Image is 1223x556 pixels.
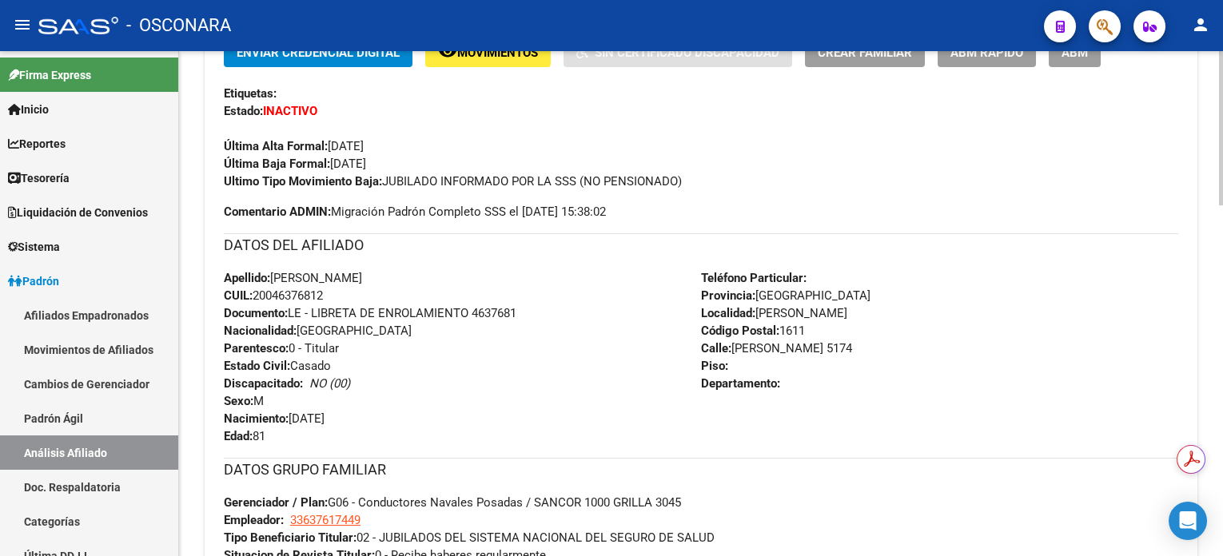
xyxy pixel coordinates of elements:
[701,324,805,338] span: 1611
[224,104,263,118] strong: Estado:
[1191,15,1210,34] mat-icon: person
[938,38,1036,67] button: ABM Rápido
[224,157,330,171] strong: Última Baja Formal:
[224,411,325,426] span: [DATE]
[224,495,681,510] span: G06 - Conductores Navales Posadas / SANCOR 1000 GRILLA 3045
[701,288,755,303] strong: Provincia:
[1169,502,1207,540] div: Open Intercom Messenger
[701,359,728,373] strong: Piso:
[224,86,277,101] strong: Etiquetas:
[224,411,289,426] strong: Nacimiento:
[8,238,60,256] span: Sistema
[701,306,755,320] strong: Localidad:
[595,46,779,60] span: Sin Certificado Discapacidad
[224,174,382,189] strong: Ultimo Tipo Movimiento Baja:
[701,376,780,391] strong: Departamento:
[1062,46,1088,60] span: ABM
[224,459,1178,481] h3: DATOS GRUPO FAMILIAR
[564,38,792,67] button: Sin Certificado Discapacidad
[818,46,912,60] span: Crear Familiar
[263,104,317,118] strong: INACTIVO
[224,271,362,285] span: [PERSON_NAME]
[290,513,361,527] span: 33637617449
[224,341,339,355] span: 0 - Titular
[805,38,925,67] button: Crear Familiar
[224,139,364,153] span: [DATE]
[701,324,779,338] strong: Código Postal:
[224,324,412,338] span: [GEOGRAPHIC_DATA]
[8,169,70,187] span: Tesorería
[457,46,538,60] span: Movimientos
[224,429,253,443] strong: Edad:
[224,139,328,153] strong: Última Alta Formal:
[224,306,288,320] strong: Documento:
[8,66,91,84] span: Firma Express
[224,288,253,303] strong: CUIL:
[224,429,265,443] span: 81
[224,157,366,171] span: [DATE]
[224,513,284,527] strong: Empleador:
[224,205,331,219] strong: Comentario ADMIN:
[224,341,289,355] strong: Parentesco:
[224,234,1178,256] h3: DATOS DEL AFILIADO
[224,203,606,220] span: Migración Padrón Completo SSS el [DATE] 15:38:02
[224,530,715,545] span: 02 - JUBILADOS DEL SISTEMA NACIONAL DEL SEGURO DE SALUD
[224,306,516,320] span: LE - LIBRETA DE ENROLAMIENTO 4637681
[237,46,400,60] span: Enviar Credencial Digital
[309,376,350,391] i: NO (00)
[224,288,323,303] span: 20046376812
[8,272,59,290] span: Padrón
[224,359,290,373] strong: Estado Civil:
[224,174,682,189] span: JUBILADO INFORMADO POR LA SSS (NO PENSIONADO)
[701,306,847,320] span: [PERSON_NAME]
[425,38,551,67] button: Movimientos
[126,8,231,43] span: - OSCONARA
[701,341,852,355] span: [PERSON_NAME] 5174
[701,341,731,355] strong: Calle:
[224,394,253,408] strong: Sexo:
[8,135,66,153] span: Reportes
[1049,38,1101,67] button: ABM
[224,530,357,545] strong: Tipo Beneficiario Titular:
[8,101,49,118] span: Inicio
[8,204,148,221] span: Liquidación de Convenios
[224,271,270,285] strong: Apellido:
[701,288,870,303] span: [GEOGRAPHIC_DATA]
[224,495,328,510] strong: Gerenciador / Plan:
[224,38,412,67] button: Enviar Credencial Digital
[950,46,1023,60] span: ABM Rápido
[224,359,331,373] span: Casado
[701,271,807,285] strong: Teléfono Particular:
[13,15,32,34] mat-icon: menu
[224,394,264,408] span: M
[224,376,303,391] strong: Discapacitado:
[224,324,297,338] strong: Nacionalidad:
